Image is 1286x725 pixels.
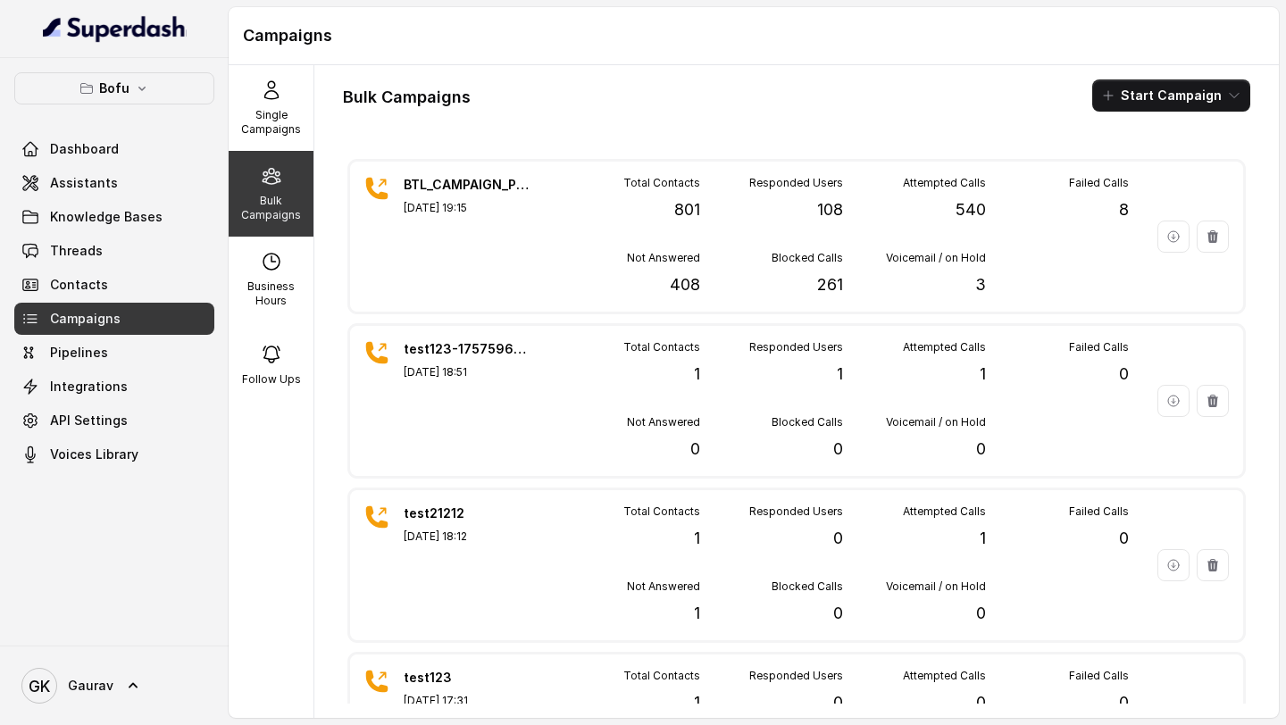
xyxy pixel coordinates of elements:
p: 0 [976,437,986,462]
p: [DATE] 17:31 [404,694,529,708]
p: Blocked Calls [772,579,843,594]
p: 1 [694,362,700,387]
button: Start Campaign [1092,79,1250,112]
p: Not Answered [627,415,700,429]
p: Total Contacts [623,669,700,683]
p: Single Campaigns [236,108,306,137]
a: API Settings [14,404,214,437]
p: Follow Ups [242,372,301,387]
p: Voicemail / on Hold [886,251,986,265]
p: 0 [833,690,843,715]
p: Responded Users [749,176,843,190]
p: 0 [1119,526,1129,551]
img: light.svg [43,14,187,43]
p: Voicemail / on Hold [886,415,986,429]
a: Integrations [14,371,214,403]
p: Failed Calls [1069,669,1129,683]
p: 261 [817,272,843,297]
span: API Settings [50,412,128,429]
p: 0 [1119,690,1129,715]
span: Gaurav [68,677,113,695]
p: Total Contacts [623,176,700,190]
p: 801 [674,197,700,222]
p: Bofu [99,78,129,99]
p: 0 [690,437,700,462]
p: 1 [694,526,700,551]
a: Voices Library [14,438,214,471]
span: Threads [50,242,103,260]
p: 0 [1119,362,1129,387]
a: Knowledge Bases [14,201,214,233]
a: Gaurav [14,661,214,711]
p: Blocked Calls [772,415,843,429]
p: Responded Users [749,669,843,683]
p: Attempted Calls [903,504,986,519]
a: Campaigns [14,303,214,335]
p: 108 [817,197,843,222]
p: Attempted Calls [903,176,986,190]
a: Assistants [14,167,214,199]
p: 0 [976,690,986,715]
p: Bulk Campaigns [236,194,306,222]
p: 0 [976,601,986,626]
p: 1 [980,362,986,387]
span: Contacts [50,276,108,294]
span: Voices Library [50,446,138,463]
p: test123-1757596867168 [404,340,529,358]
p: 540 [956,197,986,222]
p: Failed Calls [1069,504,1129,519]
p: Failed Calls [1069,340,1129,354]
p: 1 [694,690,700,715]
span: Campaigns [50,310,121,328]
a: Contacts [14,269,214,301]
p: [DATE] 18:12 [404,529,529,544]
span: Integrations [50,378,128,396]
p: [DATE] 19:15 [404,201,529,215]
button: Bofu [14,72,214,104]
p: Not Answered [627,251,700,265]
p: Business Hours [236,279,306,308]
p: 408 [670,272,700,297]
p: Blocked Calls [772,251,843,265]
span: Dashboard [50,140,119,158]
span: Assistants [50,174,118,192]
p: Voicemail / on Hold [886,579,986,594]
p: 1 [694,601,700,626]
text: GK [29,677,50,696]
p: 1 [837,362,843,387]
p: 0 [833,437,843,462]
a: Threads [14,235,214,267]
span: Knowledge Bases [50,208,163,226]
a: Pipelines [14,337,214,369]
p: BTL_CAMPAIGN_PUNE_PUNE_110925_01 [404,176,529,194]
p: Attempted Calls [903,340,986,354]
p: 1 [980,526,986,551]
p: test21212 [404,504,529,522]
p: Failed Calls [1069,176,1129,190]
p: [DATE] 18:51 [404,365,529,379]
a: Dashboard [14,133,214,165]
p: Responded Users [749,504,843,519]
p: 8 [1119,197,1129,222]
p: Attempted Calls [903,669,986,683]
h1: Campaigns [243,21,1265,50]
p: Total Contacts [623,504,700,519]
p: 0 [833,601,843,626]
p: Responded Users [749,340,843,354]
p: 0 [833,526,843,551]
p: Total Contacts [623,340,700,354]
h1: Bulk Campaigns [343,83,471,112]
p: Not Answered [627,579,700,594]
p: test123 [404,669,529,687]
span: Pipelines [50,344,108,362]
p: 3 [975,272,986,297]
